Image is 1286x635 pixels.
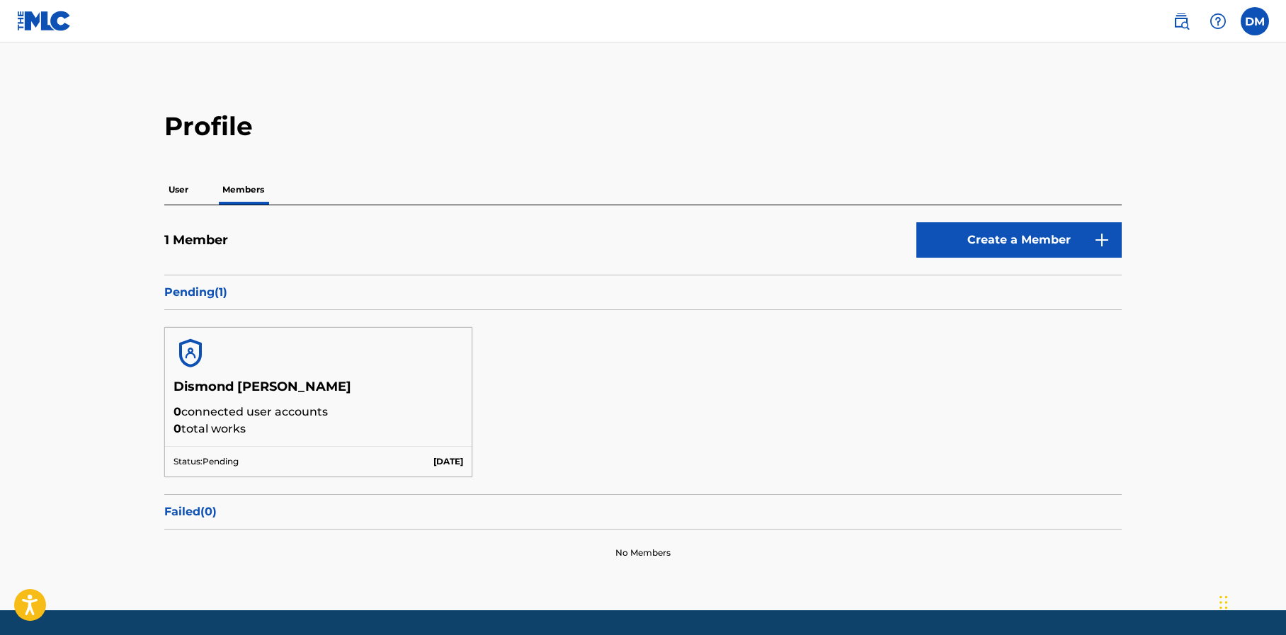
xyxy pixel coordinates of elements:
[1173,13,1190,30] img: search
[164,503,1122,520] p: Failed ( 0 )
[17,11,72,31] img: MLC Logo
[173,455,239,468] p: Status: Pending
[164,284,1122,301] p: Pending ( 1 )
[173,379,463,404] h5: Dismond [PERSON_NAME]
[173,405,181,418] span: 0
[173,404,463,421] p: connected user accounts
[1241,7,1269,35] div: User Menu
[1215,567,1286,635] iframe: Chat Widget
[433,455,463,468] p: [DATE]
[1210,13,1227,30] img: help
[173,422,181,435] span: 0
[164,175,193,205] p: User
[1167,7,1195,35] a: Public Search
[164,232,228,248] h5: 1 Member
[173,421,463,437] p: total works
[218,175,268,205] p: Members
[1093,231,1110,248] img: 9d2ae6d4665cec9f34b9.svg
[916,222,1122,258] a: Create a Member
[1204,7,1232,35] div: Help
[173,336,207,370] img: account
[1219,581,1228,624] div: Drag
[615,547,671,559] p: No Members
[1246,416,1286,530] iframe: Resource Center
[164,110,1122,142] h2: Profile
